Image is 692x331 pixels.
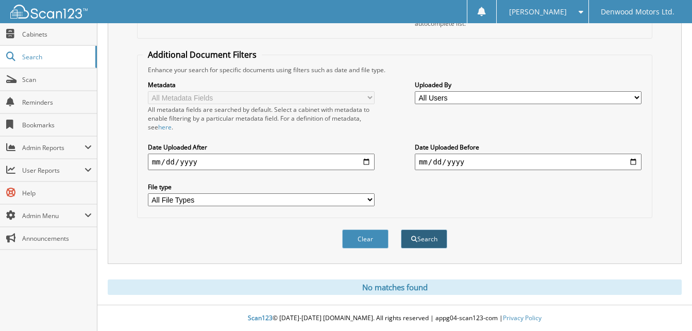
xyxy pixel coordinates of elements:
div: © [DATE]-[DATE] [DOMAIN_NAME]. All rights reserved | appg04-scan123-com | [97,306,692,331]
iframe: Chat Widget [640,282,692,331]
div: All metadata fields are searched by default. Select a cabinet with metadata to enable filtering b... [148,105,375,131]
input: end [415,154,642,170]
legend: Additional Document Filters [143,49,262,60]
span: Announcements [22,234,92,243]
button: Clear [342,229,389,249]
span: Scan123 [248,313,273,322]
label: Metadata [148,80,375,89]
input: start [148,154,375,170]
label: Date Uploaded Before [415,143,642,152]
button: Search [401,229,447,249]
span: Search [22,53,90,61]
img: scan123-logo-white.svg [10,5,88,19]
span: Admin Reports [22,143,85,152]
span: Admin Menu [22,211,85,220]
span: Bookmarks [22,121,92,129]
span: Reminders [22,98,92,107]
label: Date Uploaded After [148,143,375,152]
a: here [158,123,172,131]
a: Privacy Policy [503,313,542,322]
span: Help [22,189,92,197]
label: Uploaded By [415,80,642,89]
span: Scan [22,75,92,84]
span: Cabinets [22,30,92,39]
span: Denwood Motors Ltd. [601,9,674,15]
span: [PERSON_NAME] [509,9,567,15]
label: File type [148,183,375,191]
div: Enhance your search for specific documents using filters such as date and file type. [143,65,647,74]
span: User Reports [22,166,85,175]
div: No matches found [108,279,682,295]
